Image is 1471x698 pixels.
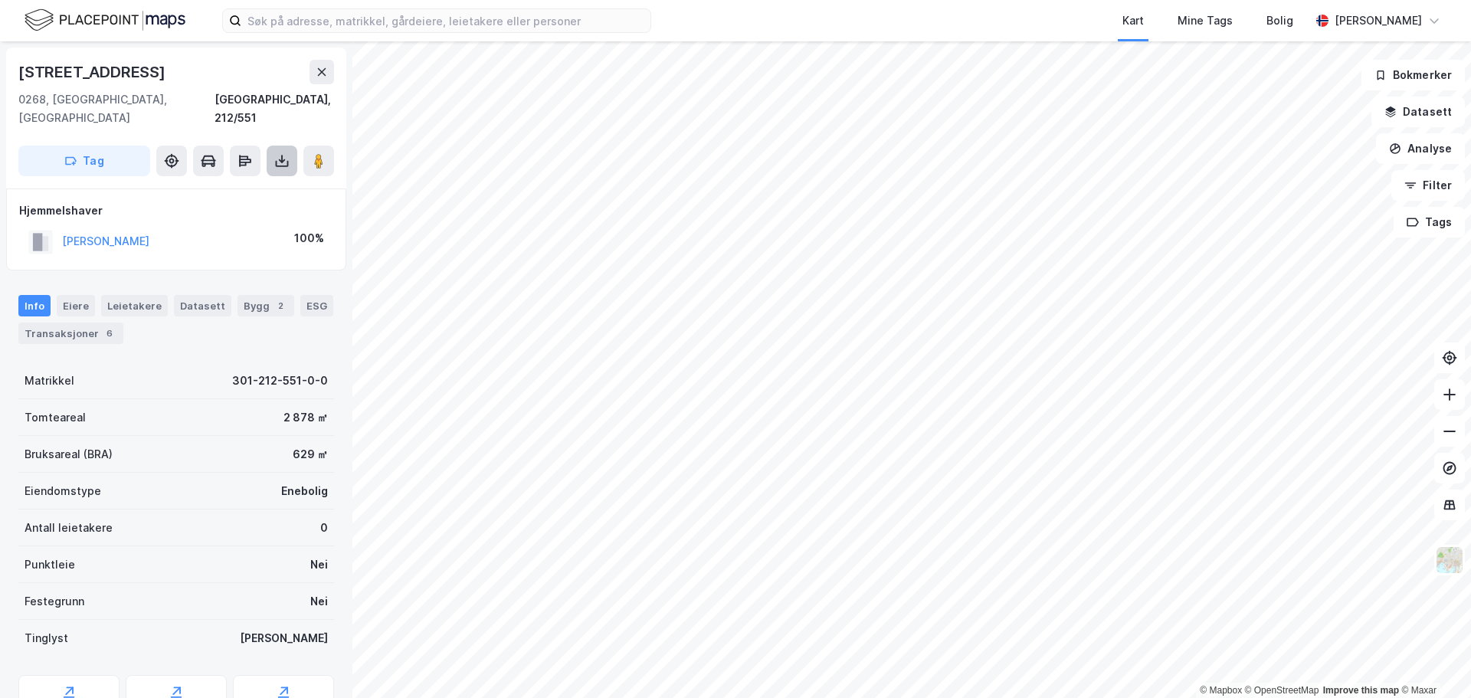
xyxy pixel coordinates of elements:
div: 0268, [GEOGRAPHIC_DATA], [GEOGRAPHIC_DATA] [18,90,215,127]
a: Mapbox [1200,685,1242,696]
div: Bygg [238,295,294,316]
div: Punktleie [25,555,75,574]
div: Nei [310,592,328,611]
div: [PERSON_NAME] [1335,11,1422,30]
div: Hjemmelshaver [19,202,333,220]
button: Bokmerker [1361,60,1465,90]
div: Matrikkel [25,372,74,390]
div: ESG [300,295,333,316]
div: Leietakere [101,295,168,316]
div: 100% [294,229,324,247]
div: [GEOGRAPHIC_DATA], 212/551 [215,90,334,127]
div: Datasett [174,295,231,316]
a: Improve this map [1323,685,1399,696]
div: Eiere [57,295,95,316]
div: Kontrollprogram for chat [1394,624,1471,698]
div: Eiendomstype [25,482,101,500]
div: Tomteareal [25,408,86,427]
input: Søk på adresse, matrikkel, gårdeiere, leietakere eller personer [241,9,650,32]
button: Tag [18,146,150,176]
button: Tags [1394,207,1465,238]
div: 0 [320,519,328,537]
div: Tinglyst [25,629,68,647]
div: 629 ㎡ [293,445,328,464]
div: Nei [310,555,328,574]
div: [STREET_ADDRESS] [18,60,169,84]
button: Filter [1391,170,1465,201]
a: OpenStreetMap [1245,685,1319,696]
div: Transaksjoner [18,323,123,344]
div: Enebolig [281,482,328,500]
div: 301-212-551-0-0 [232,372,328,390]
div: Kart [1122,11,1144,30]
div: [PERSON_NAME] [240,629,328,647]
div: 2 [273,298,288,313]
img: Z [1435,546,1464,575]
button: Datasett [1371,97,1465,127]
div: Mine Tags [1178,11,1233,30]
div: Bruksareal (BRA) [25,445,113,464]
div: Antall leietakere [25,519,113,537]
button: Analyse [1376,133,1465,164]
div: 6 [102,326,117,341]
iframe: Chat Widget [1394,624,1471,698]
div: Bolig [1266,11,1293,30]
div: Festegrunn [25,592,84,611]
div: Info [18,295,51,316]
img: logo.f888ab2527a4732fd821a326f86c7f29.svg [25,7,185,34]
div: 2 878 ㎡ [283,408,328,427]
